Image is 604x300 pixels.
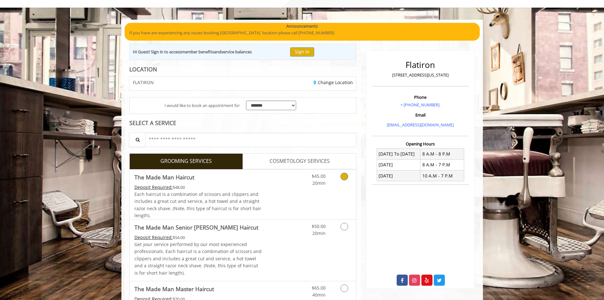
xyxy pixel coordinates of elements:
a: Change Location [314,79,353,85]
span: I would like to book an appointment for [165,102,240,109]
td: [DATE] To [DATE] [377,149,420,159]
h2: Flatiron [373,60,467,70]
span: COSMETOLOGY SERVICES [270,157,330,165]
h3: Email [373,113,467,117]
span: $45.00 [312,173,326,179]
a: [EMAIL_ADDRESS][DOMAIN_NAME] [387,122,454,128]
h3: Phone [373,95,467,99]
span: $50.00 [312,223,326,229]
span: Each haircut is a combination of scissors and clippers and includes a great cut and service, a ho... [134,191,261,218]
b: LOCATION [129,65,157,73]
p: [STREET_ADDRESS][US_STATE] [373,72,467,78]
button: Sign In [290,47,314,57]
td: 8 A.M - 7 P.M [420,159,464,170]
b: service balances [221,49,252,55]
span: 20min [312,230,326,236]
div: SELECT A SERVICE [129,120,357,126]
span: 20min [312,180,326,186]
td: 8 A.M - 8 P.M [420,149,464,159]
td: [DATE] [377,159,420,170]
b: The Made Man Senior [PERSON_NAME] Haircut [134,223,258,232]
p: If you have are experiencing any issues booking [GEOGRAPHIC_DATA] location please call [PHONE_NUM... [129,30,475,36]
td: 10 A.M - 7 P.M [420,170,464,181]
button: Service Search [129,133,146,147]
div: $54.00 [134,234,262,241]
div: $48.00 [134,184,262,191]
span: This service needs some Advance to be paid before we block your appointment [134,184,173,190]
span: FLATIRON [133,80,154,85]
span: GROOMING SERVICES [160,157,212,165]
b: Announcements [286,23,318,30]
h3: Opening Hours [372,142,469,146]
p: Get your service performed by our most experienced professionals. Each haircut is a combination o... [134,241,262,277]
span: $65.00 [312,285,326,291]
span: 40min [312,292,326,298]
div: Hi Guest! Sign in to access and [133,49,252,55]
td: [DATE] [377,170,420,181]
b: The Made Man Haircut [134,173,194,182]
span: This service needs some Advance to be paid before we block your appointment [134,234,173,240]
b: member benefits [181,49,214,55]
b: The Made Man Master Haircut [134,284,214,293]
a: + [PHONE_NUMBER]. [400,102,440,108]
